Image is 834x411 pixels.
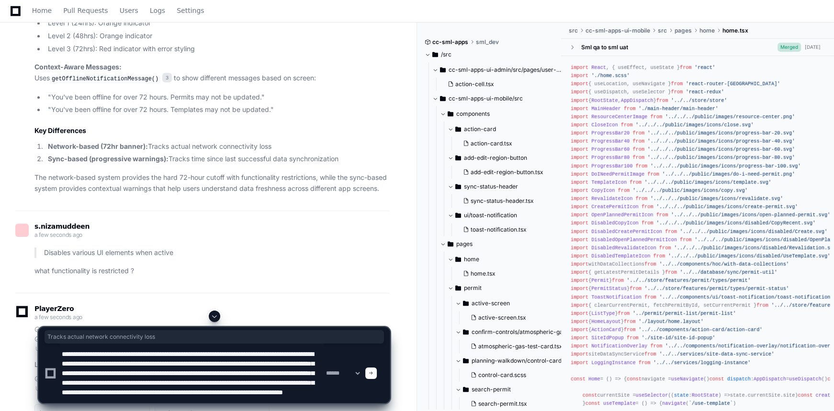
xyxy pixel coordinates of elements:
[647,138,795,144] span: '../../../public/images/icons/progress-bar-40.svg'
[34,126,390,135] h2: Key Differences
[464,211,517,219] span: ui/toast-notification
[448,179,569,194] button: sync-status-header
[671,89,683,95] span: from
[448,252,577,267] button: home
[45,44,390,55] li: Level 3 (72hrs): Red indicator with error styling
[459,267,571,280] button: home.tsx
[571,237,588,243] span: import
[632,188,747,193] span: '../../../public/images/icons/copy.svg'
[569,27,578,34] span: src
[621,122,633,128] span: from
[686,81,780,87] span: 'react-router-[GEOGRAPHIC_DATA]'
[459,223,564,236] button: toast-notification.tsx
[591,237,677,243] span: DisabledOpenPlannedPermitIcon
[455,80,494,88] span: action-cell.tsx
[636,122,754,128] span: '../../../public/images/icons/close.svg'
[642,204,654,210] span: from
[63,8,108,13] span: Pull Requests
[591,106,621,111] span: MainHeader
[644,261,656,267] span: from
[476,38,499,46] span: sml_dev
[440,236,569,252] button: pages
[656,220,816,226] span: '../../../public/images/icons/disabled/CopyRecent.svg'
[591,179,627,185] span: TemplateIcon
[448,238,453,250] svg: Directory
[464,183,518,190] span: sync-status-header
[150,8,165,13] span: Logs
[636,163,648,169] span: from
[671,212,831,218] span: '../../../public/images/icons/open-planned-permit.svg'
[699,27,715,34] span: home
[665,229,677,234] span: from
[639,106,718,111] span: './main-header/main-header'
[581,44,628,51] div: Sml qa to sml uat
[591,196,632,201] span: RevalidateIcon
[636,196,648,201] span: from
[50,75,160,83] code: getOfflineNotificationMessage()
[45,92,390,103] li: "You've been offline for over 72 hours. Permits may not be updated."
[449,95,523,102] span: cc-sml-apps-ui-mobile/src
[47,333,381,341] span: Tracks actual network connectivity loss
[571,253,588,259] span: import
[440,64,446,76] svg: Directory
[432,49,438,60] svg: Directory
[45,18,390,29] li: Level 1 (24hrs): Orange indicator
[425,47,554,62] button: /src
[680,269,777,275] span: '../../database/sync/permit-util'
[591,294,642,300] span: ToastNotification
[571,114,588,120] span: import
[120,8,138,13] span: Users
[805,44,821,51] div: [DATE]
[571,130,588,136] span: import
[571,179,588,185] span: import
[463,298,469,309] svg: Directory
[591,138,630,144] span: ProgressBar40
[656,212,668,218] span: from
[722,27,748,34] span: home.tsx
[432,91,562,106] button: cc-sml-apps-ui-mobile/src
[34,172,390,194] p: The network-based system provides the hard 72-hour cutoff with functionality restrictions, while ...
[440,93,446,104] svg: Directory
[571,81,588,87] span: import
[656,98,668,103] span: from
[591,171,644,177] span: DoINeedPermitImage
[464,255,479,263] span: home
[571,106,588,111] span: import
[665,269,677,275] span: from
[591,73,630,78] span: './home.scss'
[571,188,588,193] span: import
[675,27,692,34] span: pages
[650,196,783,201] span: '../../../public/images/icons/revalidate.svg'
[647,130,795,136] span: '../../../public/images/icons/progress-bar-20.svg'
[456,110,490,118] span: components
[455,181,461,192] svg: Directory
[650,114,662,120] span: from
[449,66,562,74] span: cc-sml-apps-ui-admin/src/pages/user-administration/gp-employees/columns
[571,73,588,78] span: import
[459,137,564,150] button: action-card.tsx
[668,253,830,259] span: '../../../public/images/icons/disabled/UseTemplate.svg'
[659,294,833,300] span: '../../components/ui/toast-notification/toast-notification'
[591,188,615,193] span: CopyIcon
[591,286,627,291] span: PermitStatus
[455,282,461,294] svg: Directory
[591,253,650,259] span: DisabledTemplateIcon
[448,150,569,166] button: add-edit-region-button
[45,154,390,165] li: Tracks time since last successful data synchronization
[571,146,588,152] span: import
[647,146,795,152] span: '../../../public/images/icons/progress-bar-60.svg'
[632,155,644,160] span: from
[586,27,650,34] span: cc-sml-apps-ui-mobile
[654,253,665,259] span: from
[455,210,461,221] svg: Directory
[644,294,656,300] span: from
[455,296,585,311] button: active-screen
[34,266,390,277] p: what functionality is restricted ?
[571,204,588,210] span: import
[34,63,122,71] strong: Context-Aware Messages:
[632,138,644,144] span: from
[644,179,771,185] span: '../../../public/images/icons/template.svg'
[571,212,588,218] span: import
[34,306,74,311] span: PlayerZero
[571,138,588,144] span: import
